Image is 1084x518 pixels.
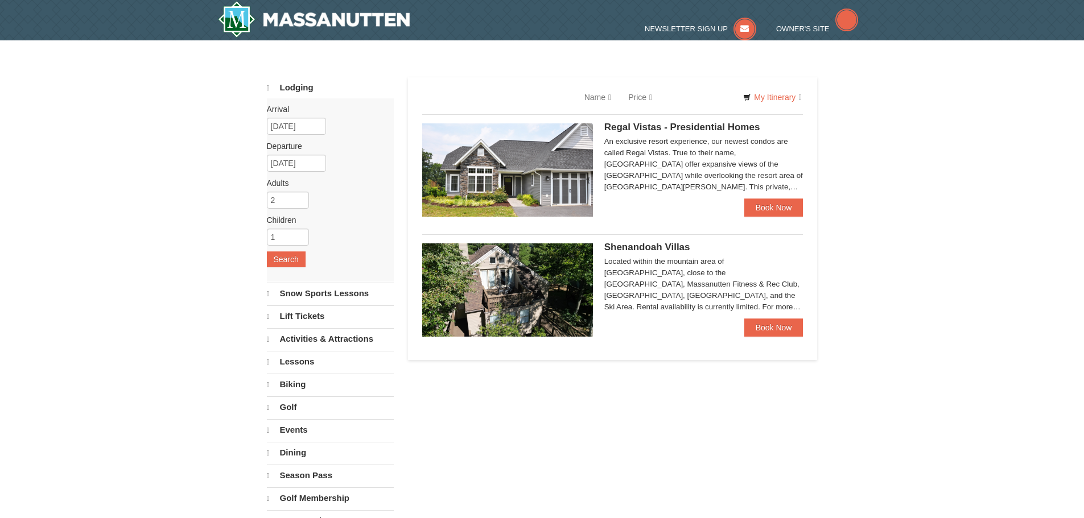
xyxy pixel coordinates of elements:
[422,123,593,217] img: 19218991-1-902409a9.jpg
[776,24,830,33] span: Owner's Site
[267,140,385,152] label: Departure
[267,396,394,418] a: Golf
[267,374,394,395] a: Biking
[267,328,394,350] a: Activities & Attractions
[422,243,593,337] img: 19219019-2-e70bf45f.jpg
[218,1,410,38] img: Massanutten Resort Logo
[267,177,385,189] label: Adults
[620,86,661,109] a: Price
[267,305,394,327] a: Lift Tickets
[604,136,803,193] div: An exclusive resort experience, our newest condos are called Regal Vistas. True to their name, [G...
[267,77,394,98] a: Lodging
[645,24,756,33] a: Newsletter Sign Up
[604,242,690,252] span: Shenandoah Villas
[267,283,394,304] a: Snow Sports Lessons
[267,487,394,509] a: Golf Membership
[267,351,394,372] a: Lessons
[267,103,385,115] label: Arrival
[604,122,760,132] span: Regal Vistas - Presidential Homes
[267,251,306,267] button: Search
[776,24,858,33] a: Owner's Site
[267,419,394,441] a: Events
[736,89,809,106] a: My Itinerary
[744,198,803,217] a: Book Now
[267,442,394,463] a: Dining
[218,1,410,38] a: Massanutten Resort
[267,465,394,486] a: Season Pass
[576,86,620,109] a: Name
[645,24,728,33] span: Newsletter Sign Up
[744,318,803,337] a: Book Now
[604,256,803,313] div: Located within the mountain area of [GEOGRAPHIC_DATA], close to the [GEOGRAPHIC_DATA], Massanutte...
[267,214,385,226] label: Children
